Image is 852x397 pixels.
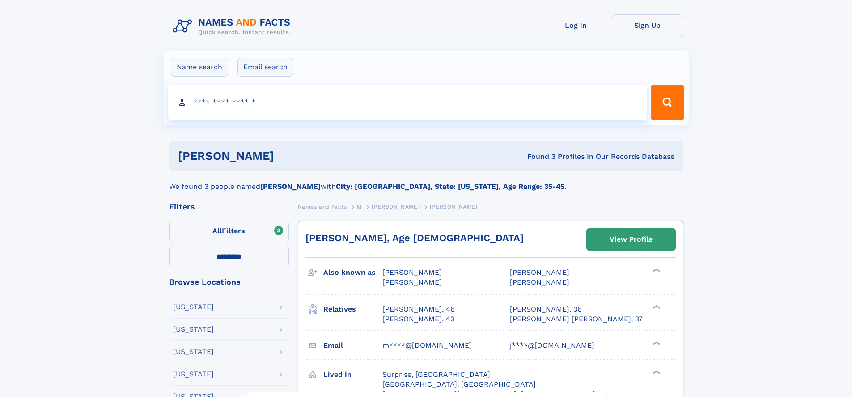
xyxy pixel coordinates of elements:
[372,201,420,212] a: [PERSON_NAME]
[510,268,569,277] span: [PERSON_NAME]
[173,348,214,355] div: [US_STATE]
[382,278,442,286] span: [PERSON_NAME]
[510,314,643,324] a: [PERSON_NAME] [PERSON_NAME], 37
[357,204,362,210] span: M
[169,14,298,38] img: Logo Names and Facts
[650,268,661,273] div: ❯
[323,367,382,382] h3: Lived in
[169,221,289,242] label: Filters
[298,201,347,212] a: Names and Facts
[336,182,564,191] b: City: [GEOGRAPHIC_DATA], State: [US_STATE], Age Range: 35-45
[323,302,382,317] h3: Relatives
[357,201,362,212] a: M
[650,369,661,375] div: ❯
[169,278,289,286] div: Browse Locations
[650,340,661,346] div: ❯
[401,152,674,162] div: Found 3 Profiles In Our Records Database
[173,326,214,333] div: [US_STATE]
[372,204,420,210] span: [PERSON_NAME]
[260,182,321,191] b: [PERSON_NAME]
[323,265,382,280] h3: Also known as
[382,304,455,314] a: [PERSON_NAME], 46
[173,371,214,378] div: [US_STATE]
[382,268,442,277] span: [PERSON_NAME]
[173,303,214,311] div: [US_STATE]
[610,229,653,250] div: View Profile
[169,203,289,211] div: Filters
[305,232,524,243] a: [PERSON_NAME], Age [DEMOGRAPHIC_DATA]
[510,278,569,286] span: [PERSON_NAME]
[430,204,478,210] span: [PERSON_NAME]
[212,226,222,235] span: All
[650,304,661,310] div: ❯
[171,58,228,77] label: Name search
[323,338,382,353] h3: Email
[382,314,454,324] a: [PERSON_NAME], 43
[178,150,401,162] h1: [PERSON_NAME]
[612,14,683,36] a: Sign Up
[651,85,684,120] button: Search Button
[510,304,582,314] a: [PERSON_NAME], 36
[237,58,293,77] label: Email search
[540,14,612,36] a: Log In
[382,380,536,388] span: [GEOGRAPHIC_DATA], [GEOGRAPHIC_DATA]
[168,85,647,120] input: search input
[587,229,675,250] a: View Profile
[169,171,683,192] div: We found 3 people named with .
[382,370,490,379] span: Surprise, [GEOGRAPHIC_DATA]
